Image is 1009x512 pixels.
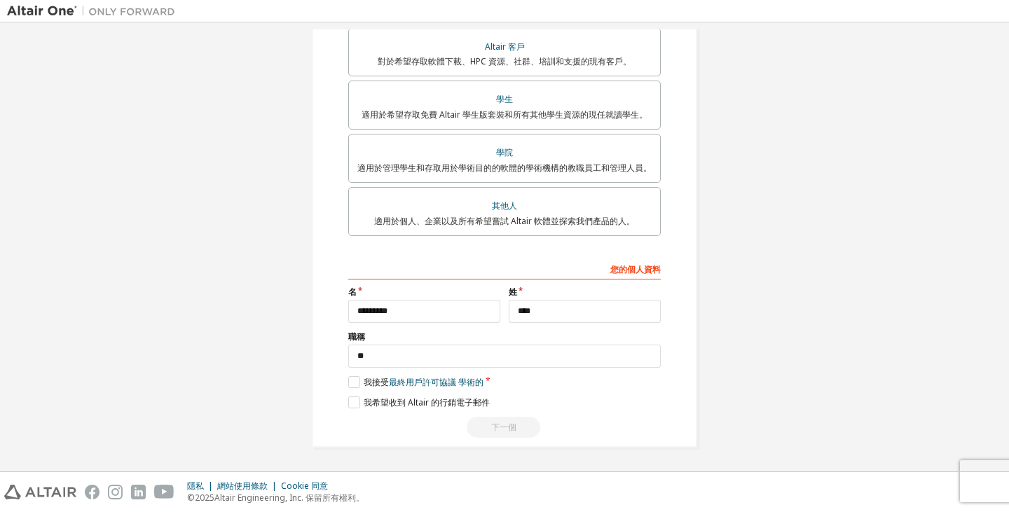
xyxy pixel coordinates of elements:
[496,93,513,105] font: 學生
[348,417,661,438] div: 閱讀並接受 EULA 以繼續
[458,376,483,388] font: 學術的
[7,4,182,18] img: 牽牛星一號
[131,485,146,499] img: linkedin.svg
[348,331,365,343] font: 職稱
[195,492,214,504] font: 2025
[217,480,268,492] font: 網站使用條款
[610,263,661,275] font: 您的個人資料
[485,41,525,53] font: Altair 客戶
[187,492,195,504] font: ©
[364,396,490,408] font: 我希望收到 Altair 的行銷電子郵件
[357,162,652,174] font: 適用於管理學生和存取用於學術目的的軟體的學術機構的教職員工和管理人員。
[389,376,456,388] font: 最終用戶許可協議
[4,485,76,499] img: altair_logo.svg
[378,55,631,67] font: 對於希望存取軟體下載、HPC 資源、社群、培訓和支援的現有客戶。
[85,485,99,499] img: facebook.svg
[509,286,517,298] font: 姓
[362,109,647,120] font: 適用於希望存取免費 Altair 學生版套裝和所有其他學生資源的現任就讀學生。
[214,492,364,504] font: Altair Engineering, Inc. 保留所有權利。
[348,286,357,298] font: 名
[496,146,513,158] font: 學院
[364,376,389,388] font: 我接受
[374,215,635,227] font: 適用於個人、企業以及所有希望嘗試 Altair 軟體並探索我們產品的人。
[281,480,328,492] font: Cookie 同意
[492,200,517,212] font: 其他人
[187,480,204,492] font: 隱私
[108,485,123,499] img: instagram.svg
[154,485,174,499] img: youtube.svg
